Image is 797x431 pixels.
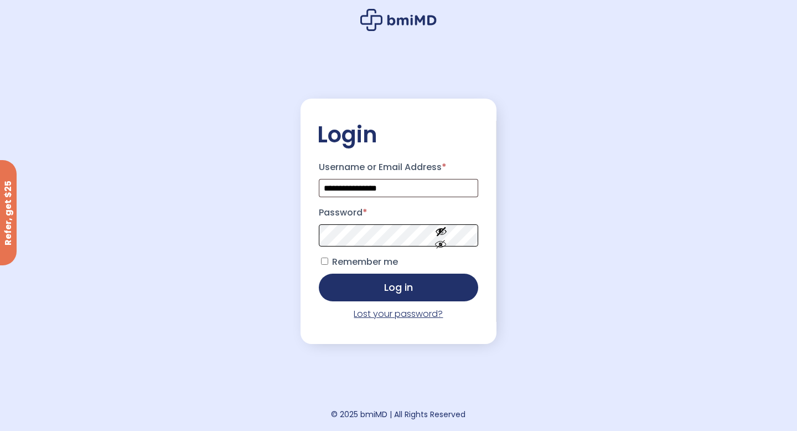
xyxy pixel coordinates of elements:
input: Remember me [321,258,328,265]
button: Log in [319,274,478,301]
label: Username or Email Address [319,158,478,176]
a: Lost your password? [354,307,443,320]
label: Password [319,204,478,222]
h2: Login [317,121,480,148]
div: © 2025 bmiMD | All Rights Reserved [331,407,465,422]
button: Show password [410,217,472,255]
span: Remember me [332,255,398,268]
